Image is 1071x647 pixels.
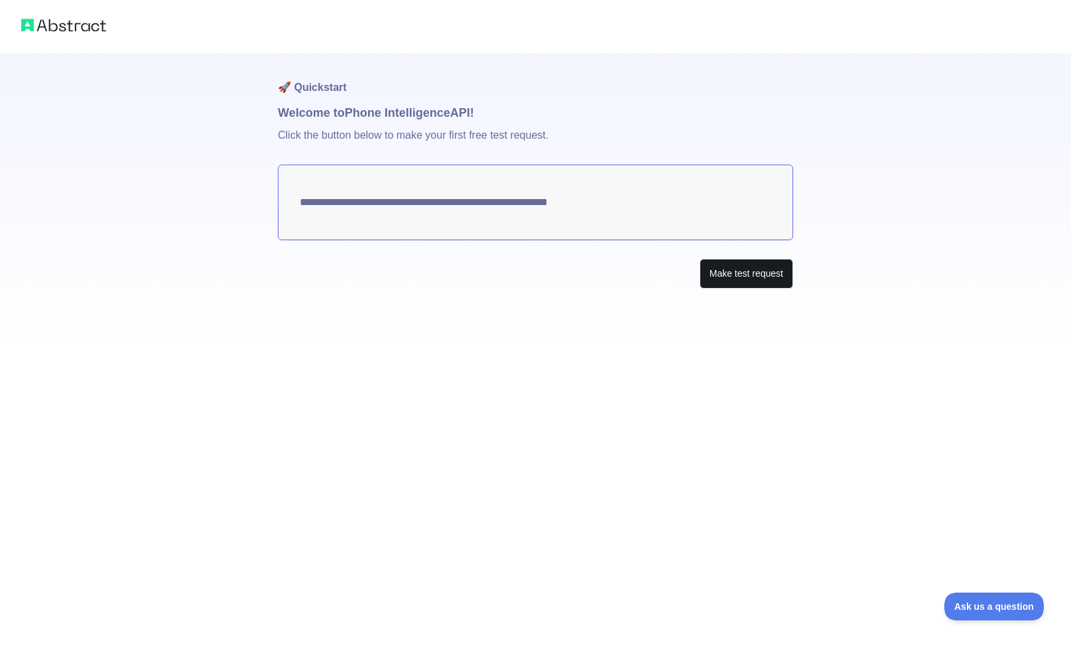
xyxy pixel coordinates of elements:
[278,104,793,122] h1: Welcome to Phone Intelligence API!
[278,122,793,165] p: Click the button below to make your first free test request.
[700,259,793,289] button: Make test request
[278,53,793,104] h1: 🚀 Quickstart
[944,593,1044,620] iframe: Toggle Customer Support
[21,16,106,35] img: Abstract logo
